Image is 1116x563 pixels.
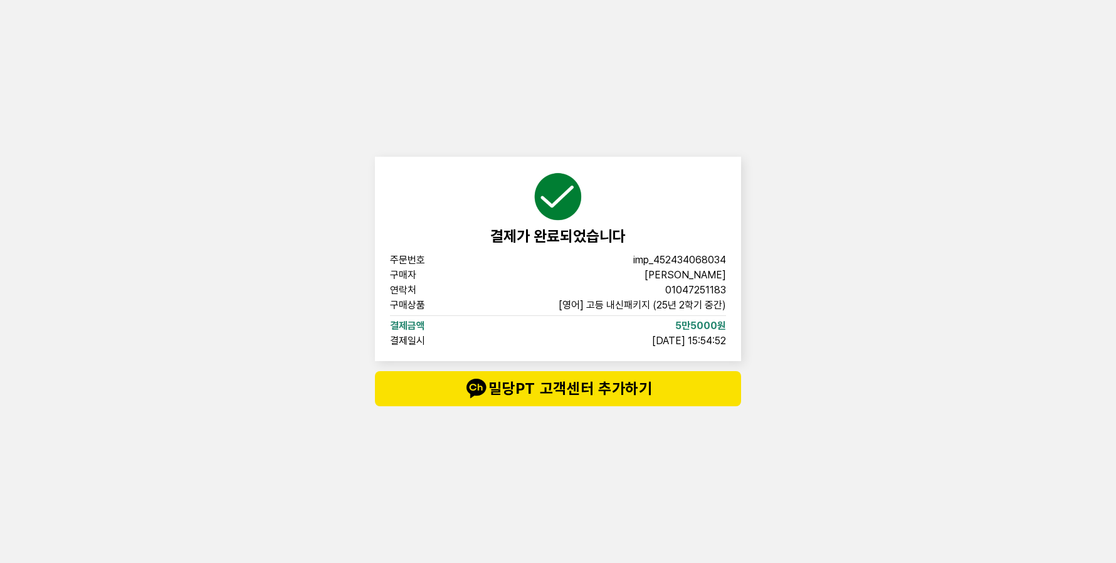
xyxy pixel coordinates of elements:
span: [DATE] 15:54:52 [652,336,726,346]
span: 구매상품 [390,300,470,310]
span: 밀당PT 고객센터 추가하기 [400,376,716,401]
span: 결제일시 [390,336,470,346]
button: talk밀당PT 고객센터 추가하기 [375,371,741,406]
span: imp_452434068034 [633,255,726,265]
img: succeed [533,172,583,222]
span: 결제금액 [390,321,470,331]
span: 01047251183 [665,285,726,295]
span: [PERSON_NAME] [645,270,726,280]
span: 구매자 [390,270,470,280]
span: [영어] 고등 내신패키지 (25년 2학기 중간) [559,300,726,310]
span: 5만5000원 [675,321,726,331]
span: 결제가 완료되었습니다 [490,227,626,245]
span: 연락처 [390,285,470,295]
img: talk [463,376,488,401]
span: 주문번호 [390,255,470,265]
